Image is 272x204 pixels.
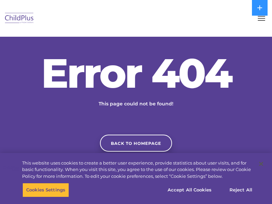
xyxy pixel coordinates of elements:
div: This website uses cookies to create a better user experience, provide statistics about user visit... [22,160,253,180]
button: Reject All [220,183,262,197]
img: ChildPlus by Procare Solutions [3,11,35,27]
button: Close [254,156,269,171]
p: This page could not be found! [65,100,207,107]
button: Cookies Settings [22,183,69,197]
a: Back to homepage [100,135,172,152]
button: Accept All Cookies [164,183,215,197]
h2: Error 404 [34,53,238,93]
